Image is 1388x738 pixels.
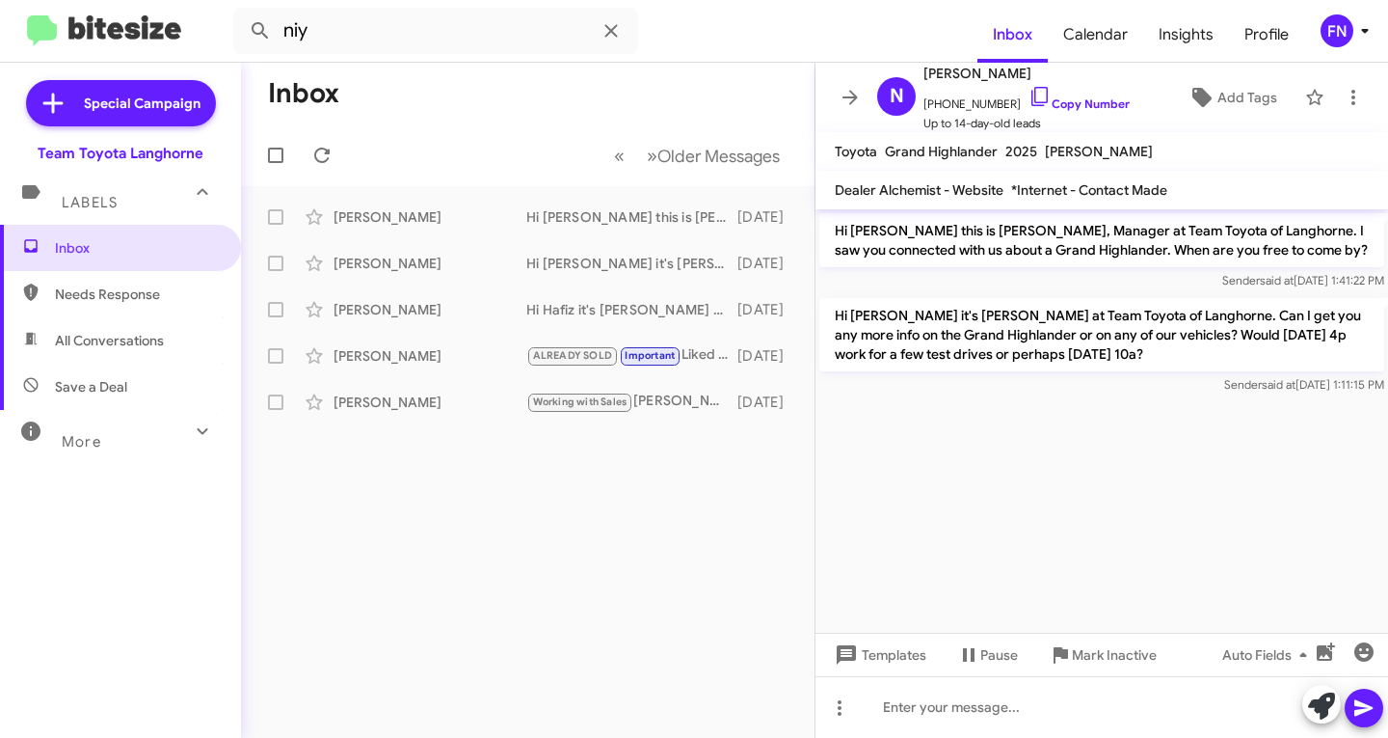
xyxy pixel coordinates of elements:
[526,391,737,413] div: [PERSON_NAME] is already helping me. No need to come in yet.
[923,114,1130,133] span: Up to 14-day-old leads
[603,136,791,176] nav: Page navigation example
[55,238,219,258] span: Inbox
[1028,96,1130,111] a: Copy Number
[737,393,799,412] div: [DATE]
[1207,638,1330,672] button: Auto Fields
[923,85,1130,114] span: [PHONE_NUMBER]
[1072,638,1157,672] span: Mark Inactive
[1222,273,1384,287] span: Sender [DATE] 1:41:22 PM
[526,344,737,367] div: Liked “I am happy to hear that you worked with Mr. Arseni…”
[1048,7,1143,63] a: Calendar
[1033,638,1172,672] button: Mark Inactive
[977,7,1048,63] a: Inbox
[55,285,219,304] span: Needs Response
[819,213,1384,267] p: Hi [PERSON_NAME] this is [PERSON_NAME], Manager at Team Toyota of Langhorne. I saw you connected ...
[334,300,526,319] div: [PERSON_NAME]
[831,638,926,672] span: Templates
[885,143,998,160] span: Grand Highlander
[62,194,118,211] span: Labels
[614,144,625,168] span: «
[526,300,737,319] div: Hi Hafiz it's [PERSON_NAME] at Team Toyota of Langhorne. Don't miss our end-of-month deals! This ...
[835,181,1003,199] span: Dealer Alchemist - Website
[1011,181,1167,199] span: *Internet - Contact Made
[890,81,904,112] span: N
[526,254,737,273] div: Hi [PERSON_NAME] it's [PERSON_NAME] at Team Toyota of Langhorne. Can I get you any more info on t...
[635,136,791,176] button: Next
[1262,377,1295,392] span: said at
[1005,143,1037,160] span: 2025
[819,298,1384,371] p: Hi [PERSON_NAME] it's [PERSON_NAME] at Team Toyota of Langhorne. Can I get you any more info on t...
[737,346,799,366] div: [DATE]
[923,62,1130,85] span: [PERSON_NAME]
[1304,14,1367,47] button: FN
[55,377,127,396] span: Save a Deal
[334,393,526,412] div: [PERSON_NAME]
[533,396,627,408] span: Working with Sales
[942,638,1033,672] button: Pause
[1045,143,1153,160] span: [PERSON_NAME]
[26,80,216,126] a: Special Campaign
[815,638,942,672] button: Templates
[602,136,636,176] button: Previous
[1222,638,1315,672] span: Auto Fields
[334,207,526,227] div: [PERSON_NAME]
[268,78,339,109] h1: Inbox
[737,254,799,273] div: [DATE]
[38,144,203,163] div: Team Toyota Langhorne
[84,94,200,113] span: Special Campaign
[1167,80,1295,115] button: Add Tags
[533,349,612,362] span: ALREADY SOLD
[737,207,799,227] div: [DATE]
[526,207,737,227] div: Hi [PERSON_NAME] this is [PERSON_NAME] at Team Toyota of Langhorne. I reviewed the Camry you were...
[625,349,675,362] span: Important
[233,8,638,54] input: Search
[1143,7,1229,63] a: Insights
[980,638,1018,672] span: Pause
[737,300,799,319] div: [DATE]
[647,144,657,168] span: »
[1260,273,1294,287] span: said at
[1229,7,1304,63] a: Profile
[62,433,101,451] span: More
[334,254,526,273] div: [PERSON_NAME]
[1217,80,1277,115] span: Add Tags
[1321,14,1353,47] div: FN
[334,346,526,366] div: [PERSON_NAME]
[1224,377,1384,392] span: Sender [DATE] 1:11:15 PM
[835,143,877,160] span: Toyota
[657,146,780,167] span: Older Messages
[55,331,164,350] span: All Conversations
